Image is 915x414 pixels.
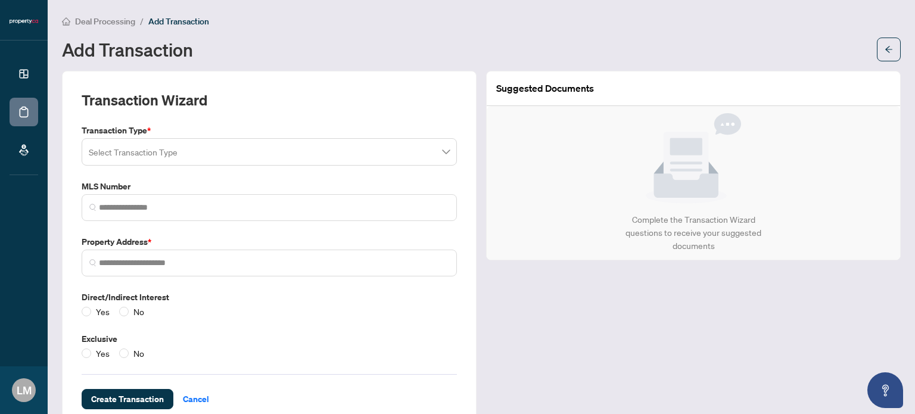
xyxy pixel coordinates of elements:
span: Yes [91,347,114,360]
span: home [62,17,70,26]
span: Yes [91,305,114,318]
div: Complete the Transaction Wizard questions to receive your suggested documents [613,213,774,253]
button: Open asap [867,372,903,408]
label: Property Address [82,235,457,248]
label: Exclusive [82,332,457,345]
span: Deal Processing [75,16,135,27]
span: LM [17,382,32,399]
h1: Add Transaction [62,40,193,59]
h2: Transaction Wizard [82,91,207,110]
span: No [129,347,149,360]
span: Cancel [183,390,209,409]
img: logo [10,18,38,25]
span: arrow-left [885,45,893,54]
button: Create Transaction [82,389,173,409]
img: search_icon [89,204,97,211]
article: Suggested Documents [496,81,594,96]
img: Null State Icon [646,113,741,204]
span: Create Transaction [91,390,164,409]
label: MLS Number [82,180,457,193]
span: No [129,305,149,318]
label: Direct/Indirect Interest [82,291,457,304]
span: Add Transaction [148,16,209,27]
button: Cancel [173,389,219,409]
img: search_icon [89,259,97,266]
label: Transaction Type [82,124,457,137]
li: / [140,14,144,28]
